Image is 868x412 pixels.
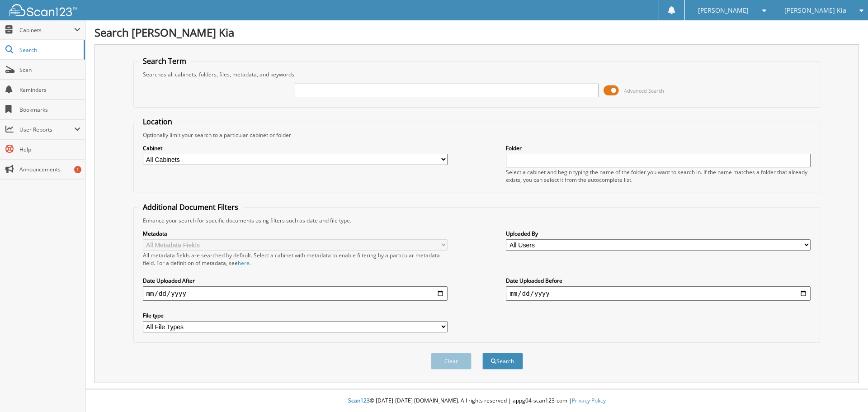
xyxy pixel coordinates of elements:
label: Date Uploaded Before [506,277,811,284]
h1: Search [PERSON_NAME] Kia [94,25,859,40]
input: start [143,286,448,301]
legend: Location [138,117,177,127]
a: here [238,259,250,267]
span: Advanced Search [624,87,664,94]
span: [PERSON_NAME] [698,8,749,13]
button: Search [482,353,523,369]
span: Bookmarks [19,106,80,114]
span: Reminders [19,86,80,94]
span: Scan123 [348,397,370,404]
span: [PERSON_NAME] Kia [784,8,846,13]
button: Clear [431,353,472,369]
div: Select a cabinet and begin typing the name of the folder you want to search in. If the name match... [506,168,811,184]
a: Privacy Policy [572,397,606,404]
input: end [506,286,811,301]
label: Metadata [143,230,448,237]
div: 1 [74,166,81,173]
div: All metadata fields are searched by default. Select a cabinet with metadata to enable filtering b... [143,251,448,267]
span: Help [19,146,80,153]
label: File type [143,312,448,319]
span: Cabinets [19,26,74,34]
span: Search [19,46,79,54]
img: scan123-logo-white.svg [9,4,77,16]
span: Announcements [19,166,80,173]
iframe: Chat Widget [823,369,868,412]
span: User Reports [19,126,74,133]
div: Searches all cabinets, folders, files, metadata, and keywords [138,71,816,78]
legend: Search Term [138,56,191,66]
div: Enhance your search for specific documents using filters such as date and file type. [138,217,816,224]
label: Folder [506,144,811,152]
div: © [DATE]-[DATE] [DOMAIN_NAME]. All rights reserved | appg04-scan123-com | [85,390,868,412]
span: Scan [19,66,80,74]
label: Date Uploaded After [143,277,448,284]
legend: Additional Document Filters [138,202,243,212]
label: Cabinet [143,144,448,152]
div: Optionally limit your search to a particular cabinet or folder [138,131,816,139]
label: Uploaded By [506,230,811,237]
